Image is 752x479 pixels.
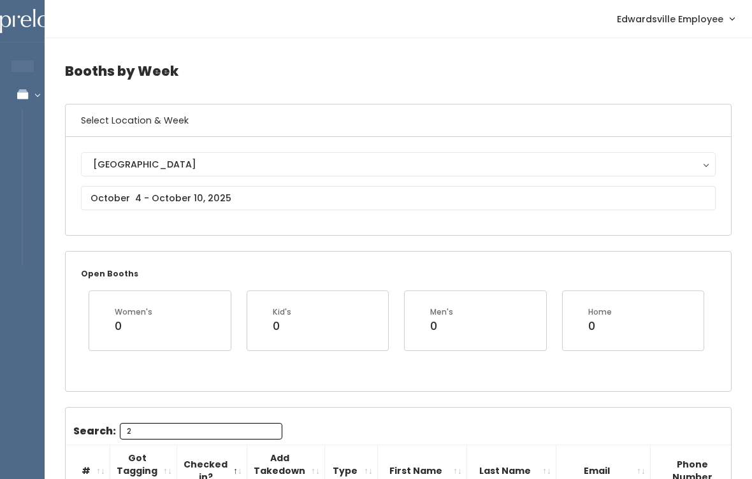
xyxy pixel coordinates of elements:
h6: Select Location & Week [66,104,731,137]
label: Search: [73,423,282,440]
button: [GEOGRAPHIC_DATA] [81,152,716,176]
a: Edwardsville Employee [604,5,747,32]
div: Home [588,306,612,318]
div: 0 [430,318,453,334]
div: Kid's [273,306,291,318]
div: 0 [273,318,291,334]
input: Search: [120,423,282,440]
span: Edwardsville Employee [617,12,723,26]
div: [GEOGRAPHIC_DATA] [93,157,704,171]
div: Women's [115,306,152,318]
div: 0 [588,318,612,334]
input: October 4 - October 10, 2025 [81,186,716,210]
div: Men's [430,306,453,318]
div: 0 [115,318,152,334]
h4: Booths by Week [65,54,732,89]
small: Open Booths [81,268,138,279]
